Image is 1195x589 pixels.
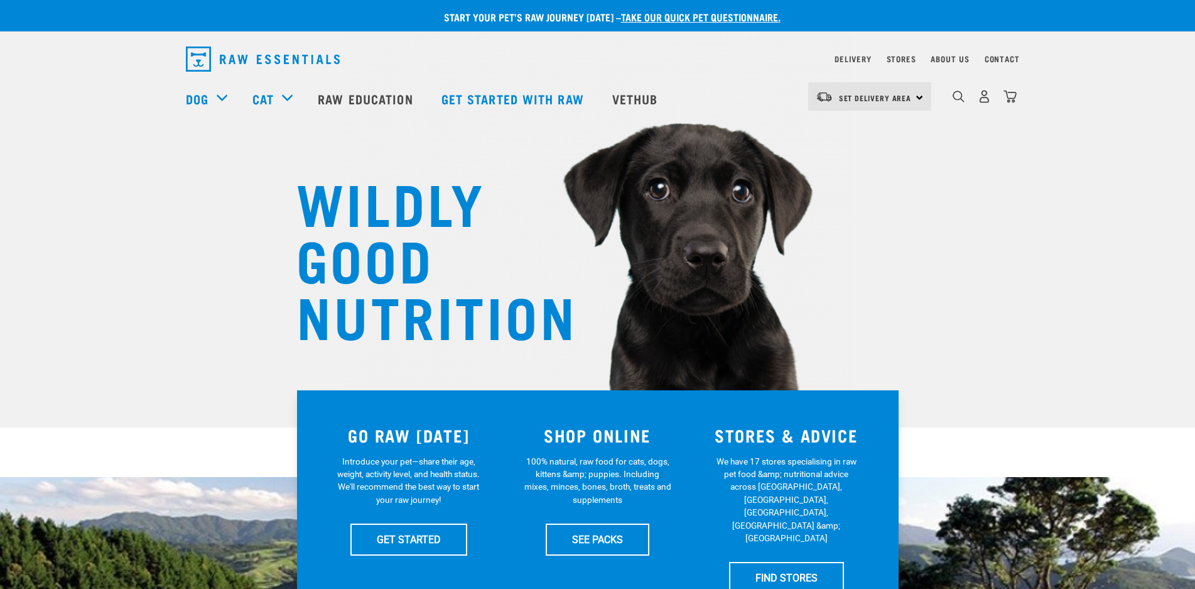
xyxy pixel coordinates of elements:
[429,74,600,124] a: Get started with Raw
[252,89,274,108] a: Cat
[713,455,860,545] p: We have 17 stores specialising in raw pet food &amp; nutritional advice across [GEOGRAPHIC_DATA],...
[511,426,684,445] h3: SHOP ONLINE
[1003,90,1017,103] img: home-icon@2x.png
[953,91,965,102] img: home-icon-1@2x.png
[350,524,467,555] a: GET STARTED
[600,74,674,124] a: Vethub
[176,41,1020,77] nav: dropdown navigation
[186,89,208,108] a: Dog
[621,14,781,19] a: take our quick pet questionnaire.
[835,57,871,61] a: Delivery
[700,426,873,445] h3: STORES & ADVICE
[335,455,482,507] p: Introduce your pet—share their age, weight, activity level, and health status. We'll recommend th...
[978,90,991,103] img: user.png
[839,96,912,100] span: Set Delivery Area
[524,455,671,507] p: 100% natural, raw food for cats, dogs, kittens &amp; puppies. Including mixes, minces, bones, bro...
[296,173,548,343] h1: WILDLY GOOD NUTRITION
[931,57,969,61] a: About Us
[322,426,496,445] h3: GO RAW [DATE]
[985,57,1020,61] a: Contact
[887,57,916,61] a: Stores
[305,74,428,124] a: Raw Education
[816,91,833,102] img: van-moving.png
[546,524,649,555] a: SEE PACKS
[186,47,340,72] img: Raw Essentials Logo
